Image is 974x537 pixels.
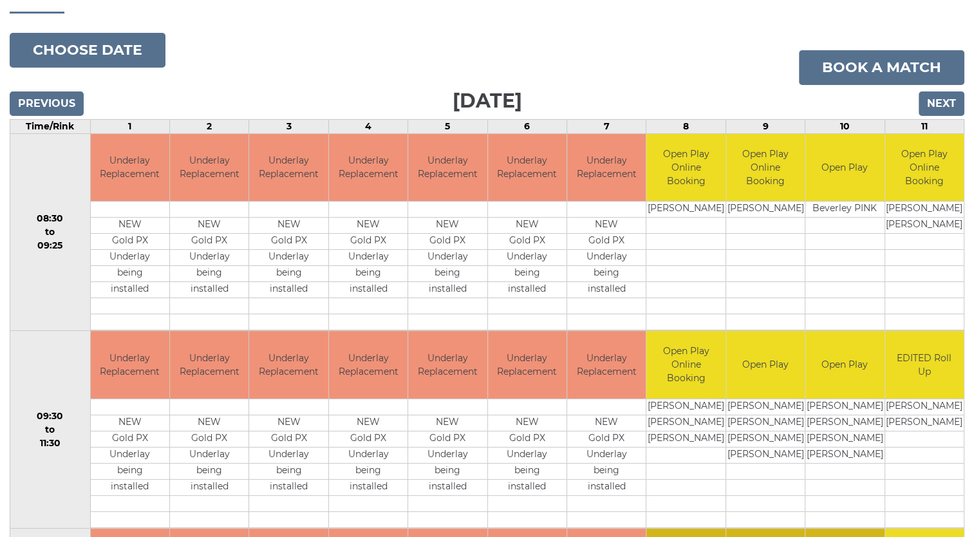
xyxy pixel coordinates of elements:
[726,399,805,415] td: [PERSON_NAME]
[567,134,646,202] td: Underlay Replacement
[408,463,487,479] td: being
[329,218,407,234] td: NEW
[249,431,328,447] td: Gold PX
[249,134,328,202] td: Underlay Replacement
[885,331,964,399] td: EDITED Roll Up
[91,282,169,298] td: installed
[567,463,646,479] td: being
[487,119,567,133] td: 6
[91,479,169,495] td: installed
[646,431,725,447] td: [PERSON_NAME]
[90,119,169,133] td: 1
[805,202,884,218] td: Beverley PINK
[726,415,805,431] td: [PERSON_NAME]
[646,202,725,218] td: [PERSON_NAME]
[646,119,726,133] td: 8
[249,479,328,495] td: installed
[249,218,328,234] td: NEW
[805,134,884,202] td: Open Play
[249,447,328,463] td: Underlay
[567,266,646,282] td: being
[488,431,567,447] td: Gold PX
[408,415,487,431] td: NEW
[249,234,328,250] td: Gold PX
[91,431,169,447] td: Gold PX
[885,134,964,202] td: Open Play Online Booking
[249,266,328,282] td: being
[885,415,964,431] td: [PERSON_NAME]
[567,479,646,495] td: installed
[408,282,487,298] td: installed
[567,415,646,431] td: NEW
[567,431,646,447] td: Gold PX
[805,119,885,133] td: 10
[91,331,169,399] td: Underlay Replacement
[329,282,407,298] td: installed
[408,266,487,282] td: being
[249,415,328,431] td: NEW
[170,266,248,282] td: being
[408,250,487,266] td: Underlay
[567,447,646,463] td: Underlay
[329,463,407,479] td: being
[329,266,407,282] td: being
[408,234,487,250] td: Gold PX
[329,447,407,463] td: Underlay
[488,463,567,479] td: being
[488,479,567,495] td: installed
[885,202,964,218] td: [PERSON_NAME]
[646,399,725,415] td: [PERSON_NAME]
[91,447,169,463] td: Underlay
[488,447,567,463] td: Underlay
[567,218,646,234] td: NEW
[408,331,487,399] td: Underlay Replacement
[919,91,964,116] input: Next
[10,91,84,116] input: Previous
[488,415,567,431] td: NEW
[249,463,328,479] td: being
[885,399,964,415] td: [PERSON_NAME]
[329,431,407,447] td: Gold PX
[488,218,567,234] td: NEW
[249,282,328,298] td: installed
[408,447,487,463] td: Underlay
[726,447,805,463] td: [PERSON_NAME]
[885,218,964,234] td: [PERSON_NAME]
[488,266,567,282] td: being
[408,218,487,234] td: NEW
[408,119,487,133] td: 5
[726,119,805,133] td: 9
[329,415,407,431] td: NEW
[726,431,805,447] td: [PERSON_NAME]
[805,431,884,447] td: [PERSON_NAME]
[805,331,884,399] td: Open Play
[805,415,884,431] td: [PERSON_NAME]
[567,250,646,266] td: Underlay
[646,415,725,431] td: [PERSON_NAME]
[328,119,407,133] td: 4
[170,431,248,447] td: Gold PX
[91,218,169,234] td: NEW
[329,479,407,495] td: installed
[805,399,884,415] td: [PERSON_NAME]
[170,218,248,234] td: NEW
[249,331,328,399] td: Underlay Replacement
[170,134,248,202] td: Underlay Replacement
[170,463,248,479] td: being
[170,479,248,495] td: installed
[567,234,646,250] td: Gold PX
[567,119,646,133] td: 7
[170,331,248,399] td: Underlay Replacement
[488,331,567,399] td: Underlay Replacement
[567,282,646,298] td: installed
[91,266,169,282] td: being
[488,234,567,250] td: Gold PX
[10,119,91,133] td: Time/Rink
[91,463,169,479] td: being
[488,134,567,202] td: Underlay Replacement
[567,331,646,399] td: Underlay Replacement
[169,119,248,133] td: 2
[170,447,248,463] td: Underlay
[488,250,567,266] td: Underlay
[799,50,964,85] a: Book a match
